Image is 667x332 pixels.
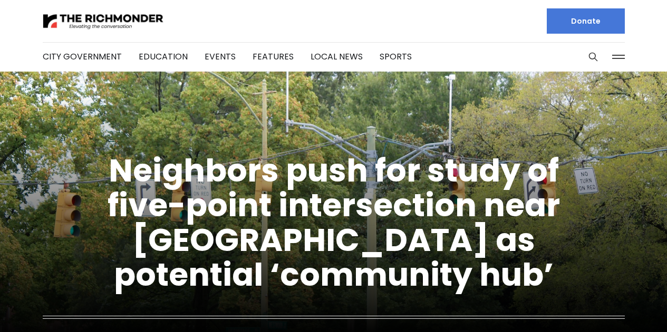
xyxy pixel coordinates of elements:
a: Events [205,51,236,63]
a: Sports [380,51,412,63]
a: Features [253,51,294,63]
a: Education [139,51,188,63]
a: Donate [547,8,625,34]
button: Search this site [585,49,601,65]
a: Local News [311,51,363,63]
img: The Richmonder [43,12,164,31]
a: City Government [43,51,122,63]
a: Neighbors push for study of five-point intersection near [GEOGRAPHIC_DATA] as potential ‘communit... [108,148,560,297]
